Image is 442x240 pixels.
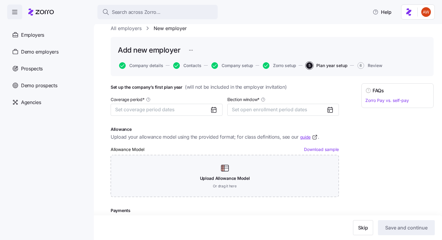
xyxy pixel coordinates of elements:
span: Set coverage period dates [115,106,175,112]
button: Set coverage period dates [111,104,223,116]
a: Company details [118,62,163,69]
span: Agencies [21,99,41,106]
button: Help [368,6,396,18]
span: Plan year setup [316,63,348,68]
span: Search across Zorro... [112,8,161,16]
span: Employers [21,31,44,39]
a: Zorro setup [262,62,296,69]
label: Allowance Model [111,146,144,153]
button: Contacts [173,62,201,69]
a: Company setup [210,62,253,69]
span: Contacts [183,63,201,68]
a: Download sample [304,147,339,152]
span: Company setup [222,63,253,68]
span: Company details [129,63,163,68]
span: Save and continue [385,224,428,231]
h1: Add new employer [118,45,180,55]
a: All employers [111,25,142,32]
span: ( will not be included in the employer invitation ) [185,83,287,91]
span: Help [373,8,391,16]
button: 5Plan year setup [306,62,348,69]
a: 5Plan year setup [305,62,348,69]
h1: Payments [111,208,339,213]
span: “Zorro Pay” should be the form of payment in the majority of cases. Choose “Self-pay” only if you... [111,214,339,229]
a: Zorro Pay vs. self-pay [365,98,409,103]
button: Skip [353,220,373,235]
span: Set open enrollment period dates [232,106,307,112]
h1: Set up the company’s first plan year [111,83,339,91]
h1: Allowance [111,127,339,132]
button: 6Review [358,62,382,69]
span: Coverage period * [111,97,145,103]
span: Election window * [227,97,260,103]
a: Demo employers [7,43,87,60]
span: Review [368,63,382,68]
span: 5 [306,62,313,69]
a: Employers [7,26,87,43]
button: Company details [119,62,163,69]
a: Contacts [172,62,201,69]
img: 3c671664b44671044fa8929adf5007c6 [421,7,431,17]
button: Save and continue [378,220,435,235]
span: Demo employers [21,48,59,56]
a: Agencies [7,94,87,111]
button: Search across Zorro... [97,5,218,19]
span: Zorro setup [273,63,296,68]
button: Company setup [211,62,253,69]
span: Prospects [21,65,43,72]
a: Demo prospects [7,77,87,94]
span: Upload your allowance model using the provided format; for class definitions, see our . [111,133,319,141]
a: New employer [154,25,187,32]
button: Set open enrollment period dates [227,104,339,116]
a: Prospects [7,60,87,77]
a: guide [300,134,318,140]
span: Demo prospects [21,82,57,89]
a: 6Review [356,62,382,69]
span: Skip [358,224,368,231]
span: 6 [358,62,364,69]
button: Zorro setup [263,62,296,69]
h4: FAQs [373,87,384,94]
